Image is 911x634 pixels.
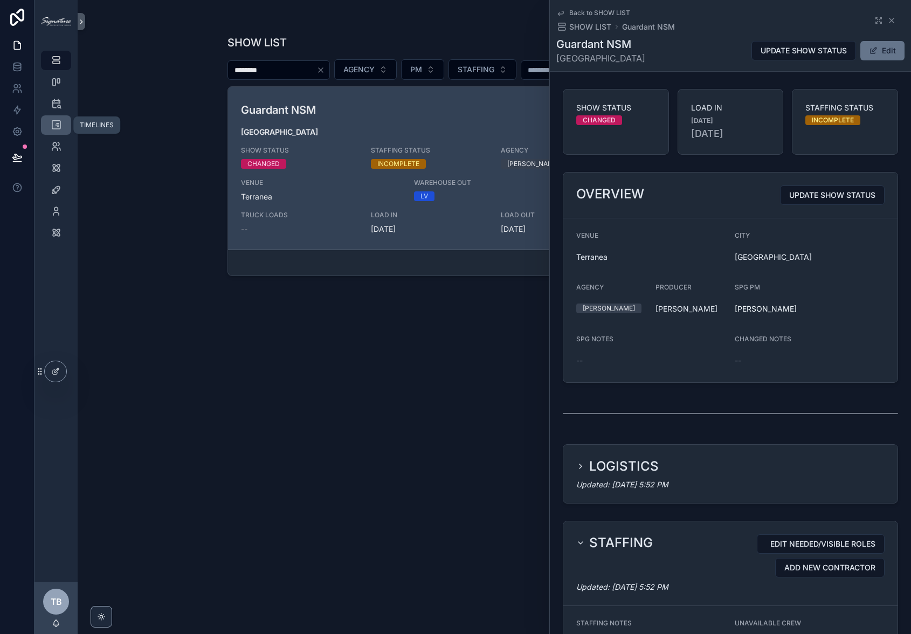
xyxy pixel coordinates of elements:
div: LV [420,191,428,201]
span: LOAD IN [371,211,488,219]
span: VENUE [576,231,598,239]
a: Guardant NSM [622,22,675,32]
h3: Guardant NSM [241,102,575,118]
h2: OVERVIEW [576,185,644,203]
h1: SHOW LIST [227,35,287,50]
span: [PERSON_NAME] [735,304,797,314]
button: Select Button [401,59,444,80]
a: SHOW LIST [556,22,611,32]
span: STAFFING STATUS [371,146,488,155]
span: STAFFING NOTES [576,619,632,627]
span: SHOW STATUS [576,102,655,113]
img: App logo [41,17,71,26]
span: CITY [735,231,750,239]
em: Updated: [DATE] 5:52 PM [576,480,668,489]
span: EDIT NEEDED/VISIBLE ROLES [770,539,875,549]
span: AGENCY [576,283,604,291]
div: scrollable content [34,43,78,257]
div: INCOMPLETE [377,159,419,169]
span: STAFFING [458,64,494,75]
span: Back to SHOW LIST [569,9,630,17]
h2: LOGISTICS [589,458,659,475]
span: TRUCK LOADS [241,211,358,219]
span: ADD NEW CONTRACTOR [784,562,875,573]
span: Terranea [241,191,402,202]
button: Clear [316,66,329,74]
button: UPDATE SHOW STATUS [751,41,856,60]
span: -- [735,355,741,366]
span: UPDATE SHOW STATUS [761,45,847,56]
span: PRODUCER [655,283,692,291]
strong: [GEOGRAPHIC_DATA] [241,127,318,136]
span: PM [410,64,422,75]
span: UPDATE SHOW STATUS [789,190,875,201]
span: CHANGED NOTES [735,335,791,343]
div: INCOMPLETE [812,115,854,125]
button: EDIT NEEDED/VISIBLE ROLES [757,534,885,554]
span: LOAD OUT [501,211,618,219]
a: Back to SHOW LIST [556,9,630,17]
span: AGENCY [501,146,618,155]
div: TIMELINES [80,121,114,129]
a: Guardant NSM[GEOGRAPHIC_DATA]SHOW STATUSCHANGEDSTAFFING STATUSINCOMPLETEAGENCY[PERSON_NAME]SPG PM... [228,87,761,250]
span: SPG PM [735,283,760,291]
span: STAFFING STATUS [805,102,885,113]
button: UPDATE SHOW STATUS [780,185,885,205]
span: SHOW STATUS [241,146,358,155]
button: Edit [860,41,905,60]
span: [DATE] [371,224,488,235]
button: Select Button [334,59,397,80]
button: ADD NEW CONTRACTOR [775,558,885,577]
span: WAREHOUSE OUT [414,178,575,187]
span: VENUE [241,178,402,187]
span: TB [51,595,62,608]
span: -- [576,355,583,366]
span: SHOW LIST [569,22,611,32]
span: [GEOGRAPHIC_DATA] [556,52,645,65]
span: AGENCY [343,64,375,75]
span: [DATE] [691,126,770,141]
strong: [DATE] [691,116,713,125]
div: CHANGED [583,115,616,125]
span: Terranea [576,252,726,263]
div: [PERSON_NAME] [583,304,635,313]
span: [PERSON_NAME] [655,304,726,314]
span: [GEOGRAPHIC_DATA] [735,252,885,263]
h2: STAFFING [589,534,653,552]
div: [PERSON_NAME] [507,159,560,169]
span: [DATE] [501,224,618,235]
h1: Guardant NSM [556,37,645,52]
span: LOAD IN [691,102,770,113]
span: -- [241,224,247,235]
span: UNAVAILABLE CREW [735,619,801,627]
button: Select Button [448,59,516,80]
em: Updated: [DATE] 5:52 PM [576,582,668,591]
div: CHANGED [247,159,280,169]
span: SPG NOTES [576,335,613,343]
